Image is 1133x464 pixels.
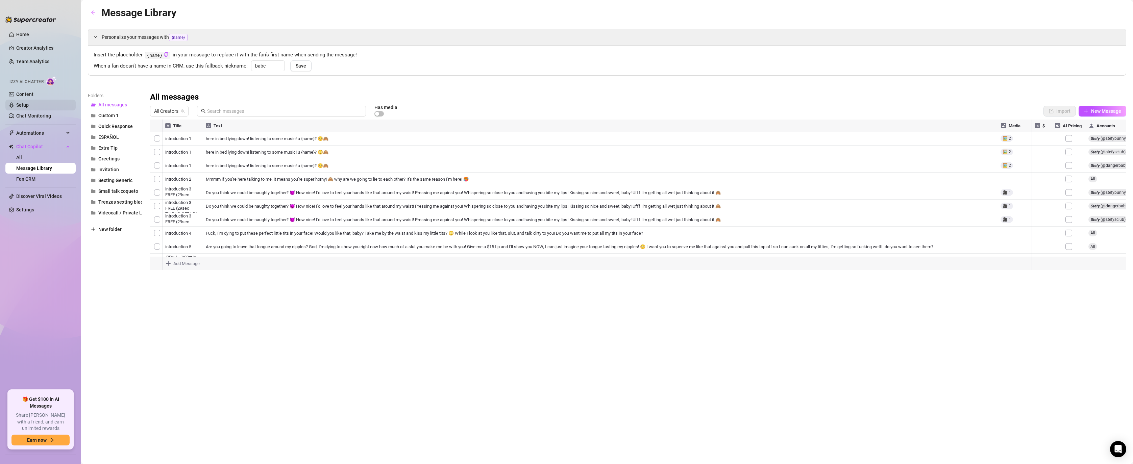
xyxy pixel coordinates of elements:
span: Greetings [98,156,120,161]
span: New folder [98,227,122,232]
a: Creator Analytics [16,43,70,53]
span: folder [91,156,96,161]
button: Extra Tip [88,143,142,153]
a: Content [16,92,33,97]
button: Sexting Generic [88,175,142,186]
button: Earn nowarrow-right [11,435,70,445]
span: folder [91,146,96,150]
a: Home [16,32,29,37]
button: Quick Response [88,121,142,132]
span: Small talk coqueto [98,188,138,194]
span: team [181,109,185,113]
span: Personalize your messages with [102,33,1120,41]
span: Chat Copilot [16,141,64,152]
a: Settings [16,207,34,212]
span: Videocall / Private Live [98,210,148,215]
button: Greetings [88,153,142,164]
a: Setup [16,102,29,108]
a: All [16,155,22,160]
span: arrow-right [49,438,54,442]
span: Extra Tip [98,145,118,151]
span: folder [91,124,96,129]
span: Earn now [27,437,47,443]
div: Personalize your messages with{name} [88,29,1126,45]
span: folder [91,200,96,204]
button: Trenzas sexting black [88,197,142,207]
button: Videocall / Private Live [88,207,142,218]
span: Invitation [98,167,119,172]
span: expanded [94,35,98,39]
button: New Message [1079,106,1126,117]
span: Share [PERSON_NAME] with a friend, and earn unlimited rewards [11,412,70,432]
a: Discover Viral Videos [16,194,62,199]
button: New folder [88,224,142,235]
button: Small talk coqueto [88,186,142,197]
button: Invitation [88,164,142,175]
span: All Creators [154,106,184,116]
img: logo-BBDzfeDw.svg [5,16,56,23]
span: New Message [1091,108,1121,114]
span: All messages [98,102,127,107]
span: folder [91,210,96,215]
a: Team Analytics [16,59,49,64]
span: Automations [16,128,64,138]
span: Custom 1 [98,113,119,118]
span: folder [91,167,96,172]
span: {name} [169,34,188,41]
span: Insert the placeholder in your message to replace it with the fan’s first name when sending the m... [94,51,1120,59]
span: Quick Response [98,124,133,129]
span: thunderbolt [9,130,14,136]
span: copy [164,52,168,57]
a: Message Library [16,165,52,171]
span: arrow-left [91,10,96,15]
span: 🎁 Get $100 in AI Messages [11,396,70,409]
article: Has media [374,105,397,109]
span: search [201,109,206,113]
button: ESPAÑOL [88,132,142,143]
img: Chat Copilot [9,144,13,149]
span: Sexting Generic [98,178,132,183]
span: plus [1084,109,1088,113]
span: Save [296,63,306,69]
article: Message Library [101,5,176,21]
button: Custom 1 [88,110,142,121]
span: Izzy AI Chatter [9,79,44,85]
h3: All messages [150,92,199,103]
button: All messages [88,99,142,110]
button: Import [1043,106,1076,117]
code: {name} [145,52,170,59]
span: When a fan doesn’t have a name in CRM, use this fallback nickname: [94,62,248,70]
input: Search messages [207,107,362,115]
span: folder [91,113,96,118]
div: Open Intercom Messenger [1110,441,1126,457]
button: Save [290,60,312,71]
span: ESPAÑOL [98,134,119,140]
span: folder [91,135,96,139]
span: Trenzas sexting black [98,199,145,205]
span: folder-open [91,102,96,107]
a: Chat Monitoring [16,113,51,119]
article: Folders [88,92,142,99]
span: plus [91,227,96,232]
a: Fan CRM [16,176,35,182]
span: folder [91,178,96,183]
button: Click to Copy [164,52,168,57]
span: folder [91,189,96,194]
img: AI Chatter [46,76,57,86]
